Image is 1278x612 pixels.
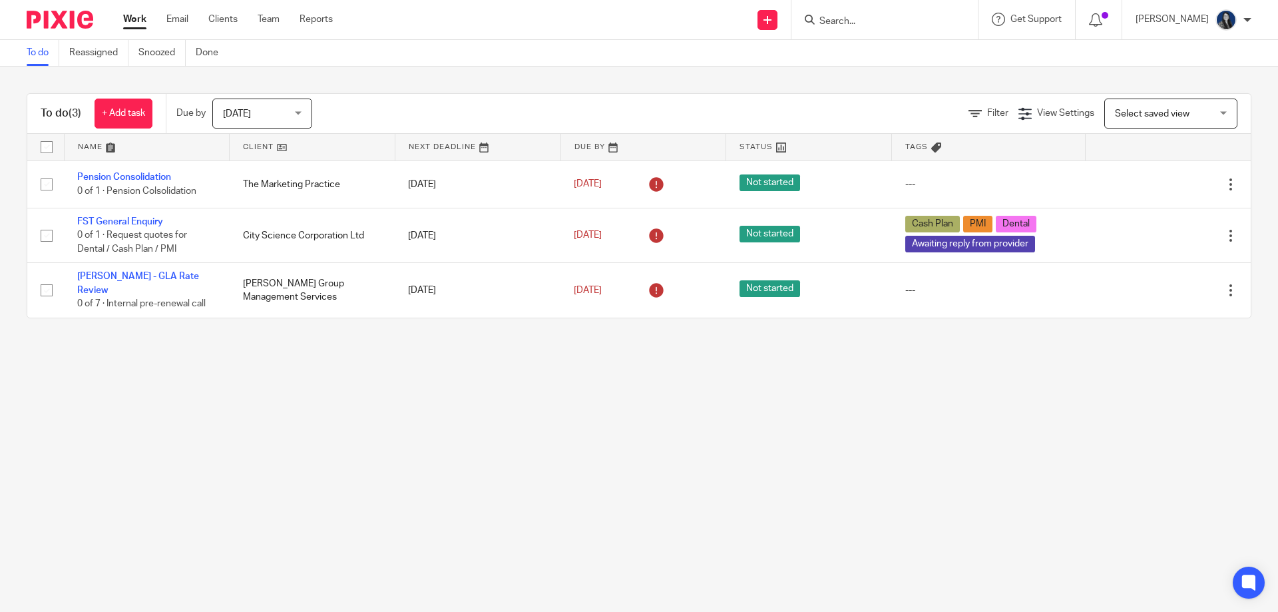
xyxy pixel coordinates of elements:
[138,40,186,66] a: Snoozed
[77,217,163,226] a: FST General Enquiry
[95,99,152,129] a: + Add task
[574,286,602,295] span: [DATE]
[69,108,81,119] span: (3)
[905,216,960,232] span: Cash Plan
[230,160,395,208] td: The Marketing Practice
[818,16,938,28] input: Search
[41,107,81,121] h1: To do
[77,231,187,254] span: 0 of 1 · Request quotes for Dental / Cash Plan / PMI
[395,208,560,262] td: [DATE]
[395,160,560,208] td: [DATE]
[1136,13,1209,26] p: [PERSON_NAME]
[77,272,199,294] a: [PERSON_NAME] - GLA Rate Review
[574,230,602,240] span: [DATE]
[196,40,228,66] a: Done
[69,40,128,66] a: Reassigned
[27,40,59,66] a: To do
[1115,109,1189,119] span: Select saved view
[574,180,602,189] span: [DATE]
[77,172,171,182] a: Pension Consolidation
[176,107,206,120] p: Due by
[166,13,188,26] a: Email
[905,284,1072,297] div: ---
[905,236,1035,252] span: Awaiting reply from provider
[905,143,928,151] span: Tags
[77,186,196,196] span: 0 of 1 · Pension Colsolidation
[230,263,395,318] td: [PERSON_NAME] Group Management Services
[223,109,251,119] span: [DATE]
[740,280,800,297] span: Not started
[123,13,146,26] a: Work
[963,216,992,232] span: PMI
[987,109,1008,118] span: Filter
[395,263,560,318] td: [DATE]
[208,13,238,26] a: Clients
[1215,9,1237,31] img: eeb93efe-c884-43eb-8d47-60e5532f21cb.jpg
[258,13,280,26] a: Team
[300,13,333,26] a: Reports
[1010,15,1062,24] span: Get Support
[905,178,1072,191] div: ---
[740,226,800,242] span: Not started
[740,174,800,191] span: Not started
[27,11,93,29] img: Pixie
[1037,109,1094,118] span: View Settings
[996,216,1036,232] span: Dental
[77,299,206,308] span: 0 of 7 · Internal pre-renewal call
[230,208,395,262] td: City Science Corporation Ltd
